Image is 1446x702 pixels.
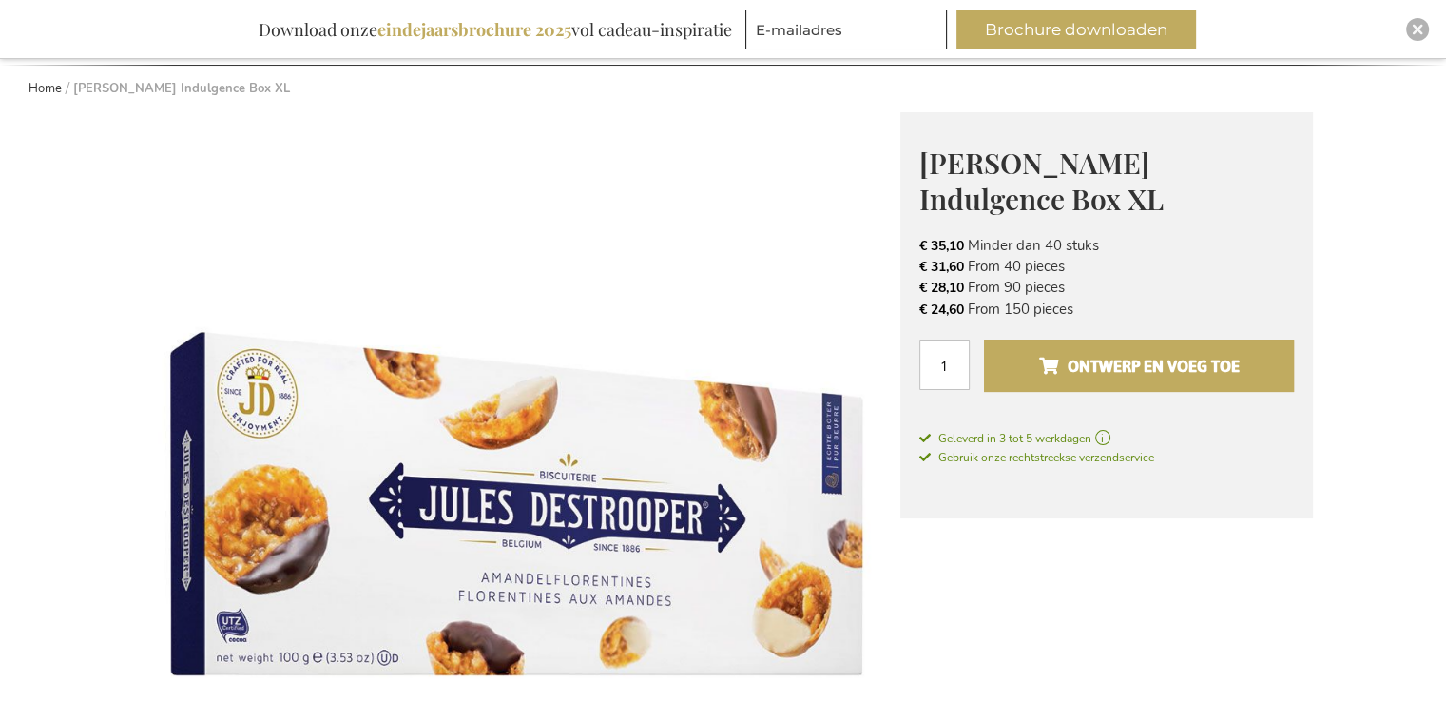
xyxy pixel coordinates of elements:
span: € 28,10 [919,279,964,297]
div: Download onze vol cadeau-inspiratie [250,10,741,49]
a: Home [29,80,62,97]
span: € 24,60 [919,301,964,319]
button: Brochure downloaden [956,10,1196,49]
span: € 35,10 [919,237,964,255]
input: Aantal [919,340,970,390]
span: Gebruik onze rechtstreekse verzendservice [919,450,1154,465]
span: [PERSON_NAME] Indulgence Box XL [919,144,1164,219]
div: Close [1406,18,1429,41]
span: Ontwerp en voeg toe [1038,351,1239,381]
li: Minder dan 40 stuks [919,235,1294,256]
strong: [PERSON_NAME] Indulgence Box XL [73,80,290,97]
img: Close [1412,24,1423,35]
li: From 90 pieces [919,277,1294,298]
span: € 31,60 [919,258,964,276]
b: eindejaarsbrochure 2025 [377,18,571,41]
li: From 40 pieces [919,256,1294,277]
a: Gebruik onze rechtstreekse verzendservice [919,447,1154,466]
input: E-mailadres [745,10,947,49]
li: From 150 pieces [919,299,1294,320]
button: Ontwerp en voeg toe [984,340,1293,392]
a: Geleverd in 3 tot 5 werkdagen [919,430,1294,447]
form: marketing offers and promotions [745,10,953,55]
